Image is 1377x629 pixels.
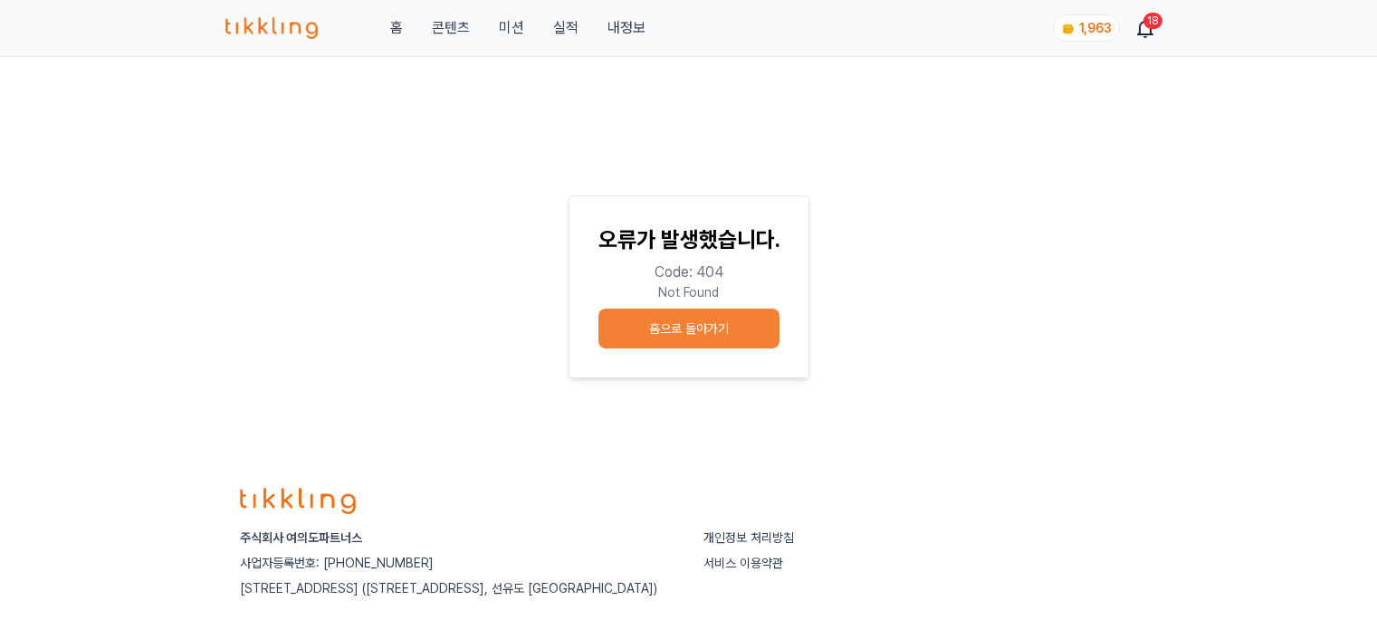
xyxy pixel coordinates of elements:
a: 개인정보 처리방침 [703,530,794,545]
div: 18 [1143,13,1162,29]
a: 18 [1138,17,1152,39]
a: 홈 [390,17,403,39]
p: [STREET_ADDRESS] ([STREET_ADDRESS], 선유도 [GEOGRAPHIC_DATA]) [240,579,674,597]
a: 홈으로 돌아가기 [598,301,779,348]
button: 홈으로 돌아가기 [598,309,779,348]
img: logo [240,488,356,515]
img: 티끌링 [225,17,319,39]
p: 오류가 발생했습니다. [598,225,779,254]
p: Not Found [598,283,779,301]
p: 주식회사 여의도파트너스 [240,529,674,547]
img: coin [1061,22,1076,36]
p: 사업자등록번호: [PHONE_NUMBER] [240,554,674,572]
a: coin 1,963 [1053,14,1116,42]
a: 내정보 [607,17,645,39]
a: 실적 [553,17,579,39]
button: 미션 [499,17,524,39]
span: 1,963 [1079,21,1112,35]
p: Code: 404 [598,262,779,283]
a: 서비스 이용약관 [703,556,783,570]
a: 콘텐츠 [432,17,470,39]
